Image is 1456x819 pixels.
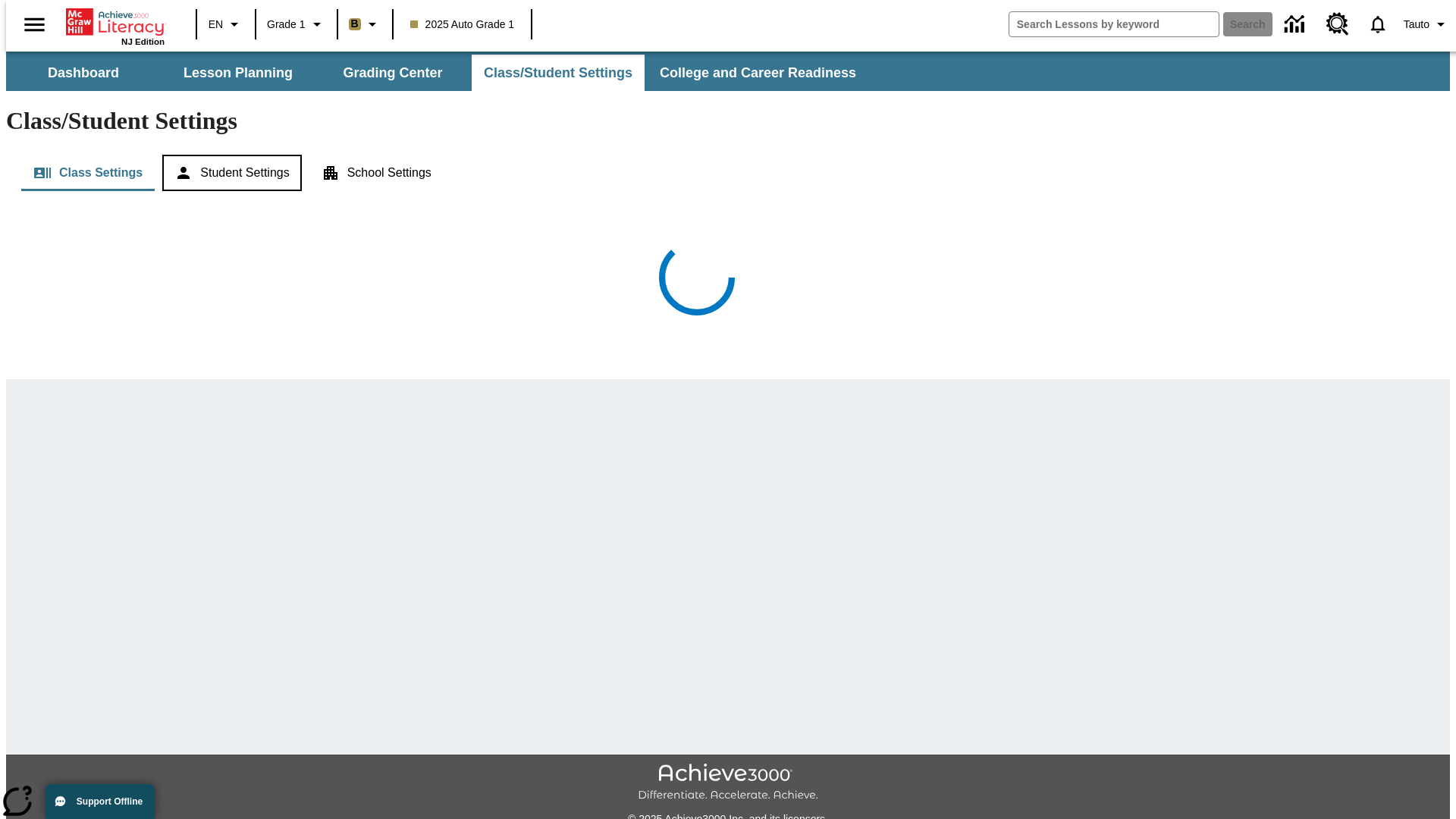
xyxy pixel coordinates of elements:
span: Grade 1 [267,17,306,33]
a: Home [66,7,165,37]
div: SubNavbar [6,52,1450,91]
button: Class Settings [21,155,155,191]
button: Grading Center [317,55,469,91]
button: Dashboard [8,55,159,91]
span: Support Offline [77,796,143,807]
button: Boost Class color is light brown. Change class color [343,11,388,38]
div: Home [66,5,165,46]
button: Student Settings [162,155,301,191]
button: Class/Student Settings [472,55,645,91]
div: SubNavbar [6,55,870,91]
button: School Settings [309,155,444,191]
span: B [351,14,359,33]
span: 2025 Auto Grade 1 [410,17,515,33]
span: Tauto [1404,17,1429,33]
button: Lesson Planning [162,55,314,91]
img: Achieve3000 Differentiate Accelerate Achieve [638,764,818,802]
button: Grade: Grade 1, Select a grade [261,11,332,38]
h1: Class/Student Settings [6,107,1450,135]
button: College and Career Readiness [648,55,868,91]
input: search field [1009,12,1219,36]
button: Profile/Settings [1398,11,1456,38]
a: Notifications [1358,5,1398,44]
div: Class/Student Settings [21,155,1435,191]
button: Open side menu [12,2,57,47]
span: EN [209,17,223,33]
button: Support Offline [45,784,155,819]
a: Resource Center, Will open in new tab [1317,4,1358,45]
button: Language: EN, Select a language [202,11,250,38]
span: NJ Edition [121,37,165,46]
a: Data Center [1276,4,1317,45]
